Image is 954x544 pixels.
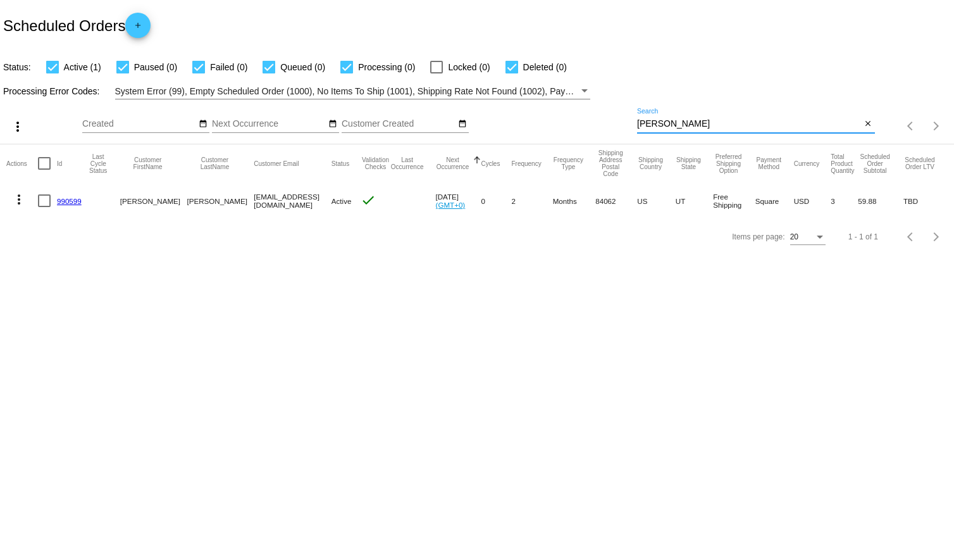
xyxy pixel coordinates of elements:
button: Change sorting for CustomerEmail [254,160,299,167]
mat-icon: date_range [199,119,208,129]
mat-icon: more_vert [11,192,27,207]
mat-cell: [PERSON_NAME] [187,182,254,219]
span: Status: [3,62,31,72]
span: Processing (0) [358,60,415,75]
span: Processing Error Codes: [3,86,100,96]
mat-cell: US [637,182,676,219]
h2: Scheduled Orders [3,13,151,38]
button: Next page [924,224,949,250]
button: Change sorting for CustomerLastName [187,156,243,170]
mat-cell: 0 [481,182,511,219]
mat-icon: more_vert [10,119,25,134]
mat-cell: 3 [831,182,858,219]
input: Next Occurrence [212,119,326,129]
input: Created [82,119,196,129]
mat-header-cell: Total Product Quantity [831,144,858,182]
button: Change sorting for PreferredShippingOption [713,153,744,174]
mat-cell: [EMAIL_ADDRESS][DOMAIN_NAME] [254,182,331,219]
button: Change sorting for ShippingCountry [637,156,664,170]
div: 1 - 1 of 1 [848,232,878,241]
button: Change sorting for FrequencyType [553,156,585,170]
mat-icon: close [864,119,872,129]
a: 990599 [57,197,82,205]
mat-icon: date_range [458,119,467,129]
button: Change sorting for CustomerFirstName [120,156,176,170]
button: Change sorting for Id [57,160,62,167]
button: Change sorting for LastProcessingCycleId [88,153,109,174]
span: Queued (0) [280,60,325,75]
mat-cell: USD [794,182,831,219]
button: Previous page [898,224,924,250]
mat-cell: [PERSON_NAME] [120,182,187,219]
button: Next page [924,113,949,139]
span: 20 [790,232,798,241]
span: Paused (0) [134,60,177,75]
button: Change sorting for Cycles [481,160,500,167]
span: Active (1) [64,60,101,75]
mat-header-cell: Validation Checks [361,144,390,182]
button: Change sorting for Status [331,160,349,167]
button: Change sorting for LifetimeValue [903,156,936,170]
button: Change sorting for ShippingState [676,156,702,170]
mat-icon: check [361,193,376,208]
div: Items per page: [732,232,784,241]
button: Change sorting for PaymentMethod.Type [755,156,783,170]
button: Change sorting for Subtotal [858,153,892,174]
mat-select: Items per page: [790,233,826,242]
mat-cell: 84062 [595,182,637,219]
button: Change sorting for NextOccurrenceUtc [436,156,470,170]
a: (GMT+0) [436,201,466,209]
mat-header-cell: Actions [6,144,38,182]
mat-cell: TBD [903,182,948,219]
button: Change sorting for CurrencyIso [794,160,820,167]
mat-cell: [DATE] [436,182,481,219]
span: Failed (0) [210,60,247,75]
mat-cell: Free Shipping [713,182,755,219]
span: Active [331,197,352,205]
button: Change sorting for LastOccurrenceUtc [390,156,424,170]
mat-select: Filter by Processing Error Codes [115,84,591,99]
button: Previous page [898,113,924,139]
input: Search [637,119,862,129]
button: Change sorting for Frequency [511,160,541,167]
input: Customer Created [342,119,455,129]
mat-cell: UT [676,182,713,219]
span: Locked (0) [448,60,490,75]
mat-icon: date_range [328,119,337,129]
span: Deleted (0) [523,60,567,75]
mat-cell: 2 [511,182,552,219]
button: Clear [862,118,875,131]
mat-cell: 59.88 [858,182,903,219]
mat-cell: Square [755,182,794,219]
mat-icon: add [130,21,146,36]
mat-cell: Months [553,182,596,219]
button: Change sorting for ShippingPostcode [595,149,626,177]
